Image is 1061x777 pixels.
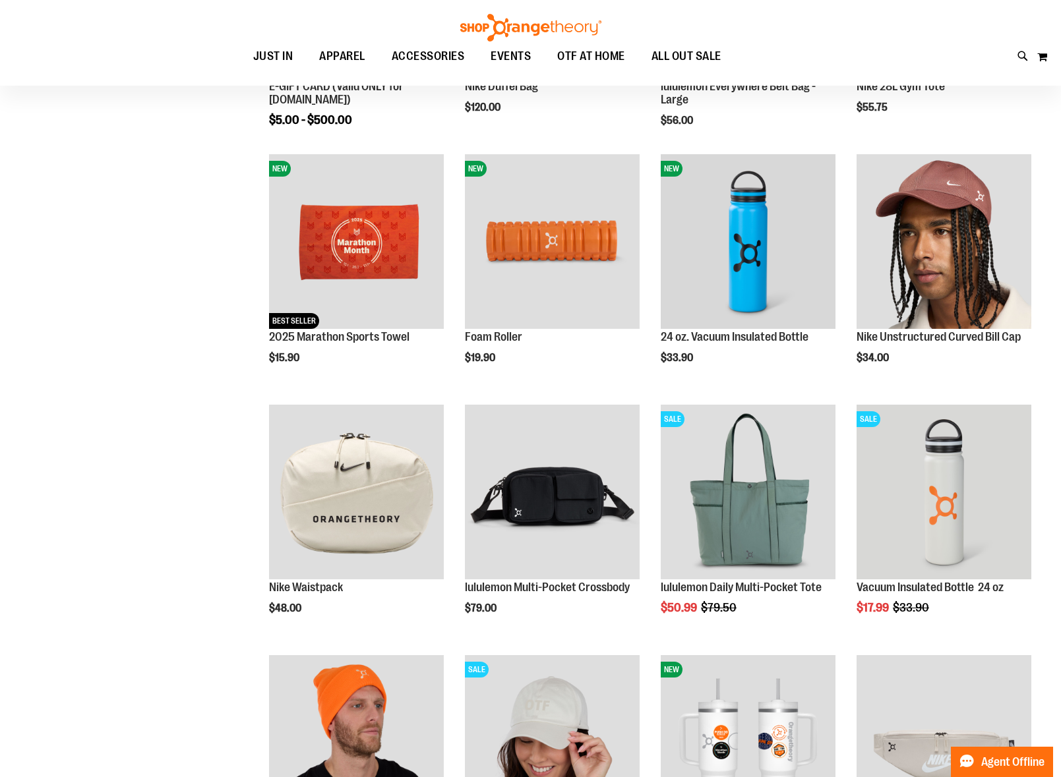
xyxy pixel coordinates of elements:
[465,662,489,677] span: SALE
[465,352,497,364] span: $19.90
[857,405,1031,579] img: Vacuum Insulated Bottle 24 oz
[269,313,319,329] span: BEST SELLER
[269,154,444,329] img: 2025 Marathon Sports Towel
[661,405,835,579] img: lululemon Daily Multi-Pocket Tote
[857,411,880,427] span: SALE
[269,80,404,106] a: E-GIFT CARD (Valid ONLY for [DOMAIN_NAME])
[661,161,682,177] span: NEW
[557,42,625,71] span: OTF AT HOME
[661,581,822,594] a: lululemon Daily Multi-Pocket Tote
[857,80,945,93] a: Nike 28L Gym Tote
[661,330,808,343] a: 24 oz. Vacuum Insulated Bottle
[857,581,1004,594] a: Vacuum Insulated Bottle 24 oz
[857,601,891,614] span: $17.99
[951,747,1053,777] button: Agent Offline
[465,154,640,331] a: Foam RollerNEW
[661,115,695,127] span: $56.00
[491,42,531,71] span: EVENTS
[269,154,444,331] a: 2025 Marathon Sports TowelNEWBEST SELLER
[253,42,293,71] span: JUST IN
[661,411,684,427] span: SALE
[465,330,522,343] a: Foam Roller
[654,398,842,648] div: product
[269,352,301,364] span: $15.90
[701,601,739,614] span: $79.50
[850,148,1038,397] div: product
[465,101,502,113] span: $120.00
[857,154,1031,329] img: Nike Unstructured Curved Bill Cap
[661,662,682,677] span: NEW
[661,601,699,614] span: $50.99
[465,405,640,581] a: lululemon Multi-Pocket Crossbody
[392,42,465,71] span: ACCESSORIES
[857,154,1031,331] a: Nike Unstructured Curved Bill Cap
[661,154,835,329] img: 24 oz. Vacuum Insulated Bottle
[319,42,365,71] span: APPAREL
[465,154,640,329] img: Foam Roller
[465,80,538,93] a: Nike Duffel Bag
[458,398,646,648] div: product
[465,161,487,177] span: NEW
[458,148,646,397] div: product
[269,602,303,614] span: $48.00
[654,148,842,397] div: product
[661,352,695,364] span: $33.90
[458,14,603,42] img: Shop Orangetheory
[269,330,409,343] a: 2025 Marathon Sports Towel
[465,602,499,614] span: $79.00
[269,405,444,581] a: Nike Waistpack
[893,601,931,614] span: $33.90
[269,581,343,594] a: Nike Waistpack
[262,148,450,397] div: product
[269,405,444,579] img: Nike Waistpack
[857,330,1021,343] a: Nike Unstructured Curved Bill Cap
[857,352,891,364] span: $34.00
[661,154,835,331] a: 24 oz. Vacuum Insulated BottleNEW
[269,161,291,177] span: NEW
[981,756,1045,768] span: Agent Offline
[661,80,816,106] a: lululemon Everywhere Belt Bag - Large
[465,405,640,579] img: lululemon Multi-Pocket Crossbody
[857,101,890,113] span: $55.75
[262,398,450,648] div: product
[857,405,1031,581] a: Vacuum Insulated Bottle 24 ozSALE
[661,405,835,581] a: lululemon Daily Multi-Pocket ToteSALE
[269,113,352,127] span: $5.00 - $500.00
[850,398,1038,648] div: product
[652,42,721,71] span: ALL OUT SALE
[465,581,630,594] a: lululemon Multi-Pocket Crossbody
